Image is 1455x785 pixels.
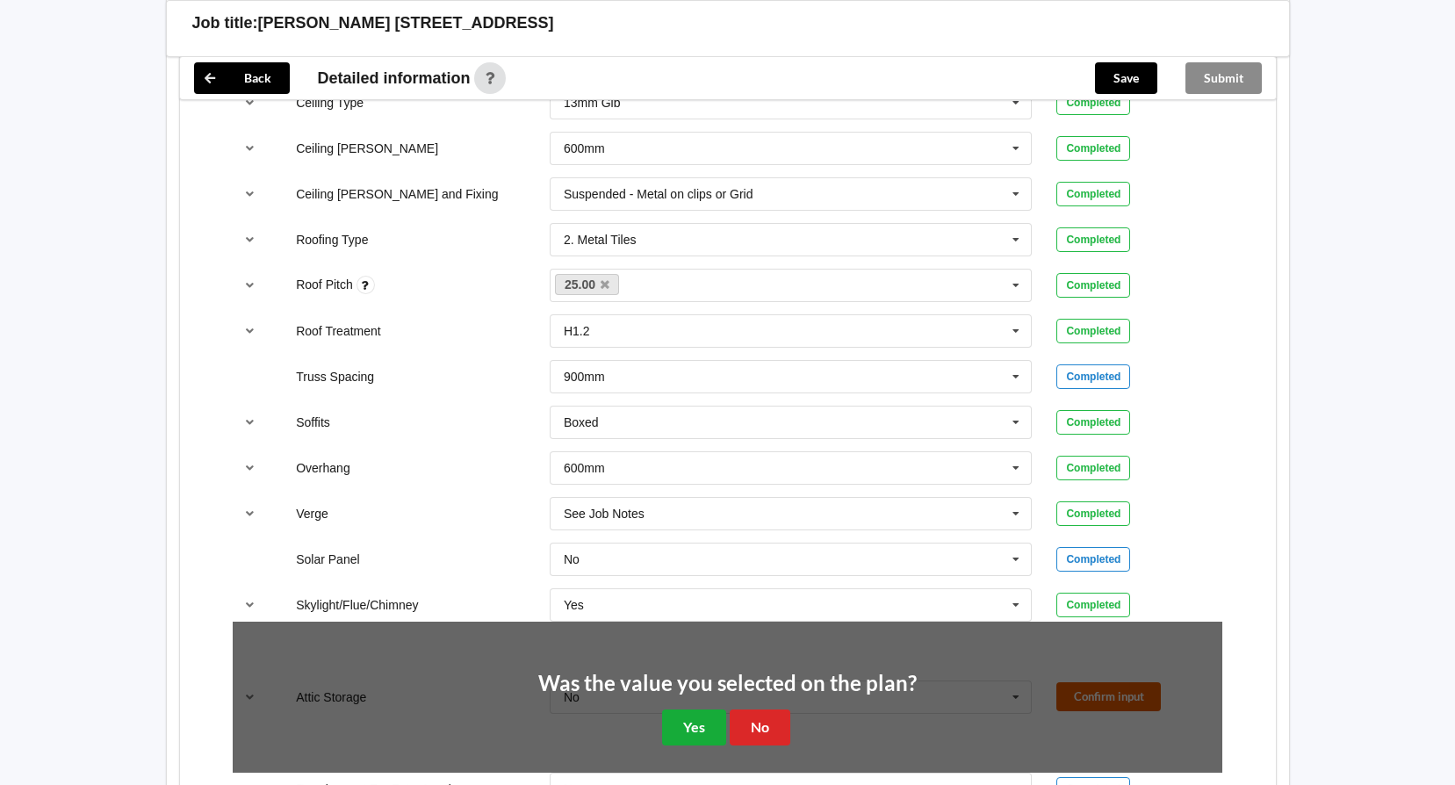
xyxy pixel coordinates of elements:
div: Completed [1056,593,1130,617]
div: 600mm [564,462,605,474]
div: See Job Notes [564,508,645,520]
label: Ceiling [PERSON_NAME] and Fixing [296,187,498,201]
div: Completed [1056,456,1130,480]
label: Roofing Type [296,233,368,247]
label: Ceiling [PERSON_NAME] [296,141,438,155]
div: Completed [1056,364,1130,389]
h3: [PERSON_NAME] [STREET_ADDRESS] [258,13,554,33]
div: Completed [1056,547,1130,572]
div: Completed [1056,182,1130,206]
div: Completed [1056,90,1130,115]
label: Soffits [296,415,330,429]
div: 2. Metal Tiles [564,234,636,246]
label: Roof Pitch [296,277,356,292]
div: Completed [1056,410,1130,435]
span: Detailed information [318,70,471,86]
h3: Job title: [192,13,258,33]
button: reference-toggle [233,315,267,347]
button: reference-toggle [233,87,267,119]
button: reference-toggle [233,270,267,301]
a: 25.00 [555,274,620,295]
h2: Was the value you selected on the plan? [538,670,917,697]
button: reference-toggle [233,452,267,484]
label: Verge [296,507,328,521]
button: Yes [662,709,726,745]
label: Overhang [296,461,349,475]
label: Skylight/Flue/Chimney [296,598,418,612]
div: No [564,553,580,565]
div: Completed [1056,273,1130,298]
label: Roof Treatment [296,324,381,338]
div: Boxed [564,416,599,429]
button: reference-toggle [233,589,267,621]
div: Completed [1056,501,1130,526]
button: reference-toggle [233,224,267,256]
label: Ceiling Type [296,96,364,110]
div: 13mm Gib [564,97,621,109]
div: Completed [1056,319,1130,343]
div: 600mm [564,142,605,155]
button: Save [1095,62,1157,94]
button: reference-toggle [233,498,267,529]
button: reference-toggle [233,133,267,164]
button: No [730,709,790,745]
div: Completed [1056,227,1130,252]
div: Suspended - Metal on clips or Grid [564,188,753,200]
label: Solar Panel [296,552,359,566]
label: Truss Spacing [296,370,374,384]
div: Yes [564,599,584,611]
div: Completed [1056,136,1130,161]
button: reference-toggle [233,407,267,438]
div: 900mm [564,371,605,383]
div: H1.2 [564,325,590,337]
button: reference-toggle [233,178,267,210]
button: Back [194,62,290,94]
